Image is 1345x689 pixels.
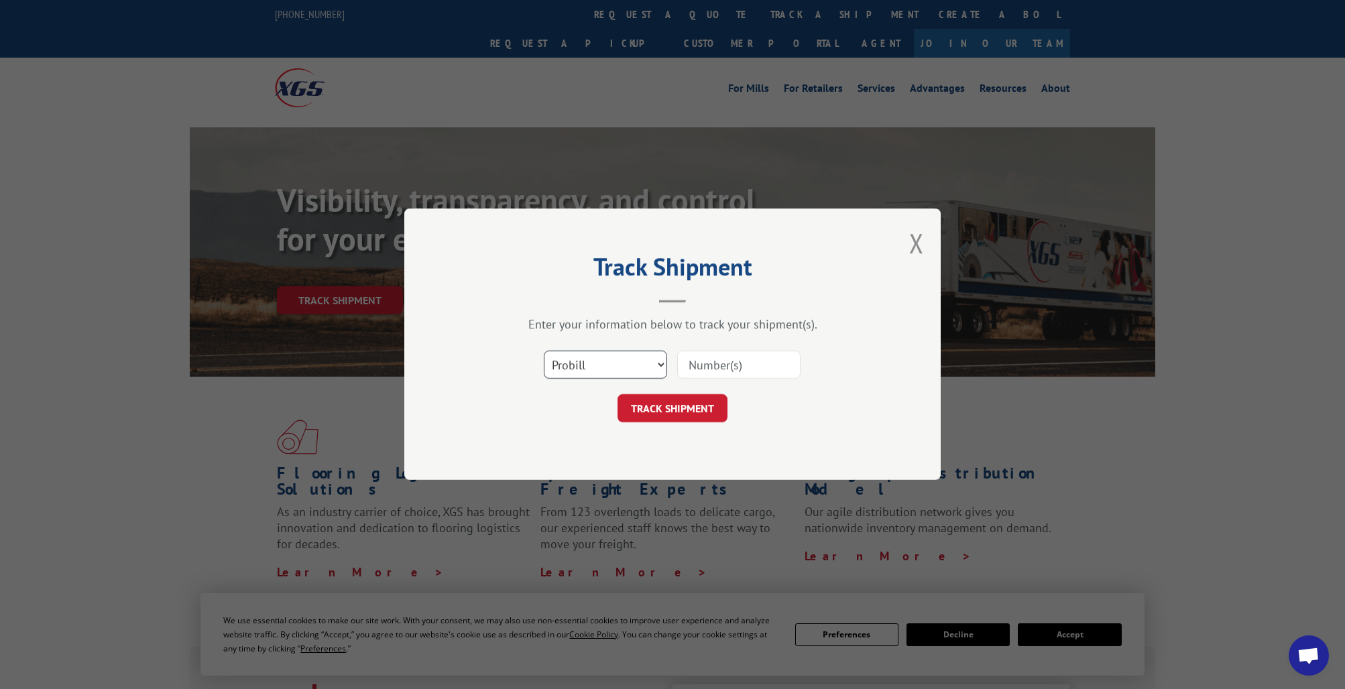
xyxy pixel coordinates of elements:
[618,395,727,423] button: TRACK SHIPMENT
[1289,635,1329,676] div: Open chat
[909,225,924,261] button: Close modal
[471,257,874,283] h2: Track Shipment
[471,317,874,332] div: Enter your information below to track your shipment(s).
[677,351,801,379] input: Number(s)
